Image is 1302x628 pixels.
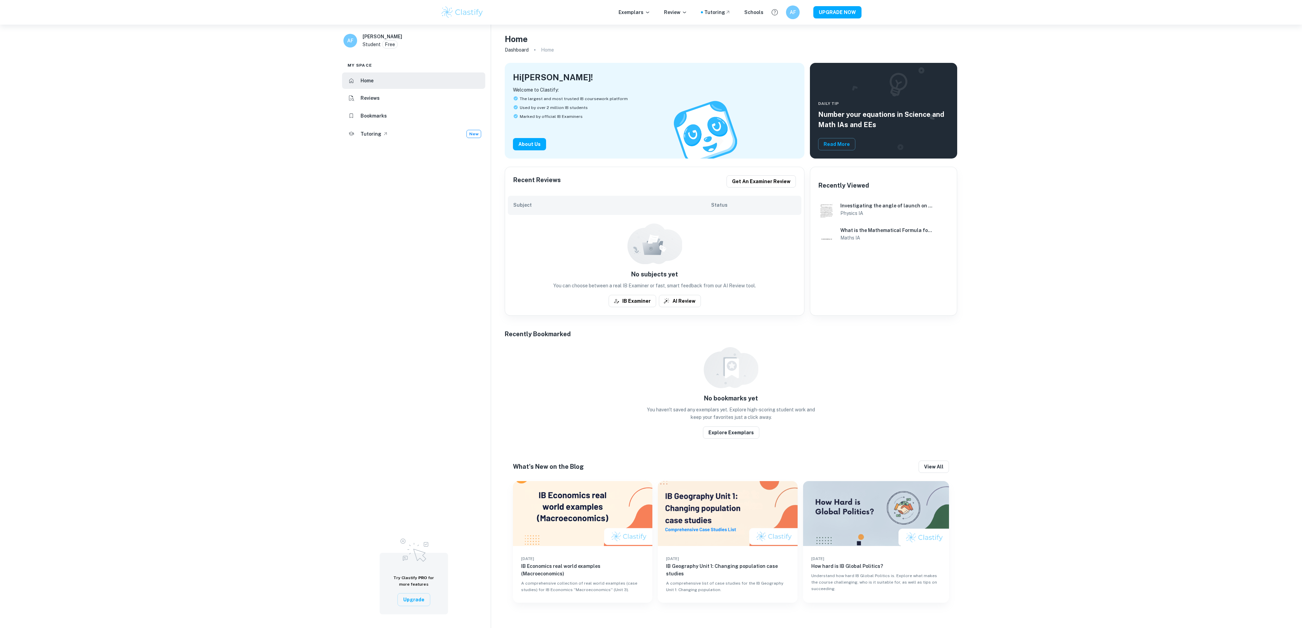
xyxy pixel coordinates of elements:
h4: Hi [PERSON_NAME] ! [513,71,593,83]
a: Home [342,72,485,89]
h6: Tutoring [361,130,381,138]
h6: What is the Mathematical Formula for the Key of C Major? [840,227,934,234]
img: Maths IA example thumbnail: What is the Mathematical Formula for the [818,226,835,242]
a: Blog post[DATE]IB Geography Unit 1: Changing population case studiesA comprehensive list of case ... [658,481,797,603]
button: Help and Feedback [769,6,781,18]
span: [DATE] [521,556,534,561]
a: Dashboard [505,45,529,55]
h6: IB Geography Unit 1: Changing population case studies [666,562,789,577]
a: Blog post[DATE]How hard is IB Global Politics?Understand how hard IB Global Politics is. Explore ... [803,481,949,603]
button: AI Review [659,295,701,307]
span: My space [348,62,372,68]
img: Clastify logo [440,5,484,19]
button: Read More [818,138,855,150]
a: Blog post[DATE]IB Economics real world examples (Macroeconomics)A comprehensive collection of rea... [513,481,652,603]
h6: Recently Viewed [818,181,869,190]
span: Used by over 2 million IB students [520,105,588,111]
h6: AF [347,37,354,44]
h6: Physics IA [840,209,934,217]
a: Bookmarks [342,108,485,124]
p: Student [363,41,381,48]
h6: IB Economics real world examples (Macroeconomics) [521,562,644,577]
h6: Recently Bookmarked [505,329,571,339]
h6: Try Clastify for more features [388,575,440,588]
h6: What's New on the Blog [513,462,584,472]
h6: Status [711,201,796,209]
h6: Reviews [361,94,380,102]
button: Get an examiner review [727,175,796,188]
button: View all [919,461,949,473]
h5: Number your equations in Science and Math IAs and EEs [818,109,949,130]
h4: Home [505,33,528,45]
button: Explore Exemplars [703,426,759,439]
h6: Investigating the angle of launch on the horizontal displacement of a ball in a slingshot system. [840,202,934,209]
h6: Recent Reviews [513,175,561,188]
button: About Us [513,138,546,150]
p: A comprehensive list of case studies for the IB Geography Unit 1: Changing population. [666,580,789,593]
span: PRO [418,575,427,580]
h6: [PERSON_NAME] [363,33,402,40]
span: Daily Tip [818,100,949,107]
h6: Maths IA [840,234,934,242]
h6: Home [361,77,374,84]
span: Marked by official IB Examiners [520,113,583,120]
img: Upgrade to Pro [397,534,431,564]
a: Schools [744,9,763,16]
p: Review [664,9,687,16]
p: You haven't saved any exemplars yet. Explore high-scoring student work and keep your favorites ju... [646,406,816,421]
img: Blog post [513,481,652,546]
span: [DATE] [666,556,679,561]
h6: AF [789,9,797,16]
span: The largest and most trusted IB coursework platform [520,96,628,102]
p: Understand how hard IB Global Politics is. Explore what makes the course challenging, who is it s... [811,573,941,592]
p: Free [385,41,395,48]
h6: How hard is IB Global Politics? [811,562,941,570]
p: Exemplars [619,9,650,16]
a: Tutoring [704,9,731,16]
h6: No bookmarks yet [704,394,758,403]
a: Reviews [342,90,485,107]
img: Blog post [658,481,797,546]
span: [DATE] [811,556,824,561]
p: Welcome to Clastify: [513,86,796,94]
h6: Subject [513,201,711,209]
img: Physics IA example thumbnail: Investigating the angle of launch on the [818,201,835,218]
p: Home [541,46,554,54]
p: You can choose between a real IB Examiner or fast, smart feedback from our AI Review tool. [508,282,801,289]
span: New [467,131,481,137]
button: IB Examiner [609,295,656,307]
p: A comprehensive collection of real world examples (case studies) for IB Economics ''Macroeconomic... [521,580,644,593]
a: Maths IA example thumbnail: What is the Mathematical Formula for theWhat is the Mathematical Form... [816,223,951,245]
a: Physics IA example thumbnail: Investigating the angle of launch on theInvestigating the angle of ... [816,199,951,220]
h6: No subjects yet [508,270,801,279]
a: TutoringNew [342,125,485,142]
button: UPGRADE NOW [813,6,862,18]
button: AF [786,5,800,19]
button: Upgrade [397,593,430,606]
img: Blog post [803,481,949,546]
h6: Bookmarks [361,112,387,120]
